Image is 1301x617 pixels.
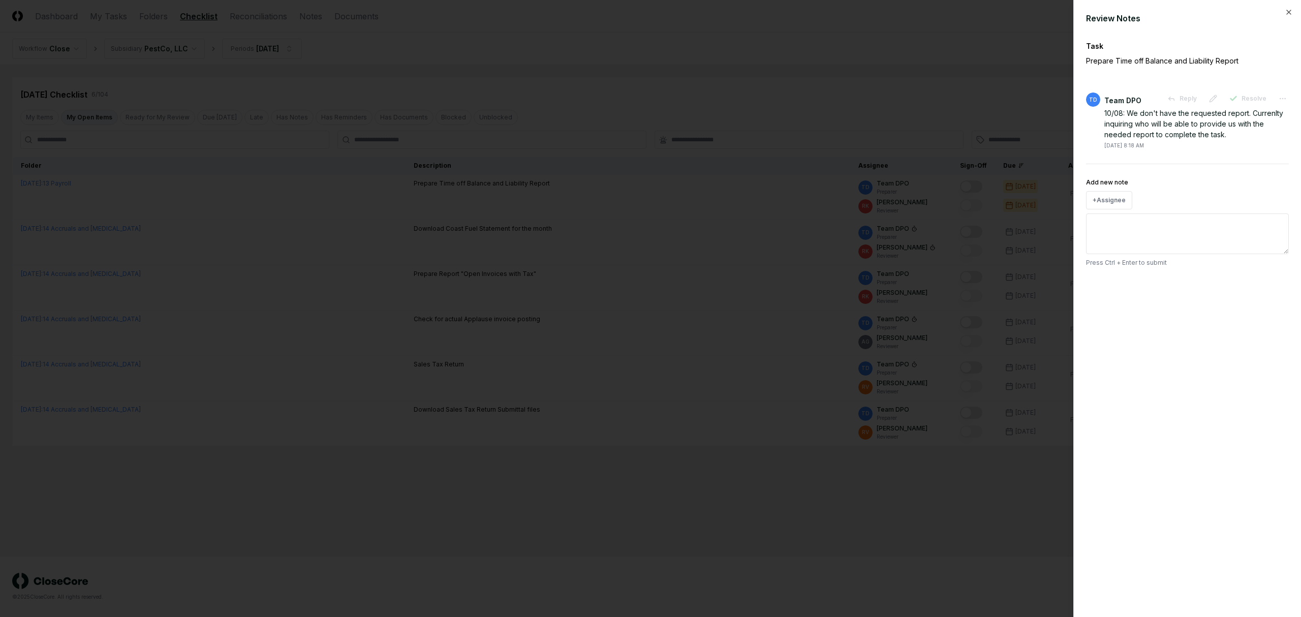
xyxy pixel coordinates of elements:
[1104,108,1289,140] div: 10/08: We don't have the requested report. Currenlty inquiring who will be able to provide us wit...
[1242,94,1266,103] span: Resolve
[1086,12,1289,24] div: Review Notes
[1086,258,1289,267] p: Press Ctrl + Enter to submit
[1086,191,1132,209] button: +Assignee
[1089,96,1097,104] span: TD
[1086,41,1289,51] div: Task
[1086,55,1254,66] p: Prepare Time off Balance and Liability Report
[1104,142,1144,149] div: [DATE] 8:18 AM
[1161,89,1203,108] button: Reply
[1086,178,1128,186] label: Add new note
[1104,95,1141,106] div: Team DPO
[1223,89,1273,108] button: Resolve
